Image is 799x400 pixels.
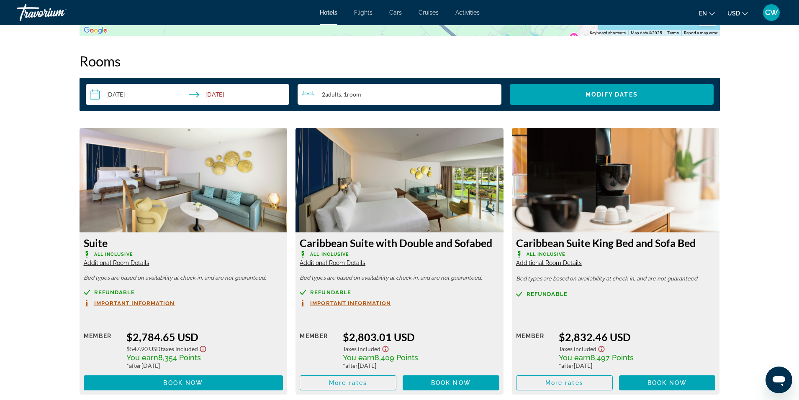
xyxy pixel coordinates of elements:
span: Book now [647,380,687,386]
span: after [345,362,358,369]
span: Room [347,91,361,98]
div: Member [84,331,120,369]
button: Show Taxes and Fees disclaimer [596,343,606,353]
span: 8,354 Points [158,353,201,362]
span: 8,409 Points [375,353,418,362]
button: Show Taxes and Fees disclaimer [198,343,208,353]
span: All Inclusive [310,252,349,257]
span: Additional Room Details [300,260,365,266]
img: Caribbean Suite with Double and Sofabed [295,128,504,232]
span: You earn [559,353,591,362]
span: after [129,362,141,369]
span: More rates [329,380,367,386]
a: Cars [389,9,402,16]
a: Activities [455,9,480,16]
img: Suite [80,128,288,232]
span: , 1 [341,91,361,98]
button: User Menu [760,4,782,21]
span: Book now [163,380,203,386]
div: * [DATE] [126,362,283,369]
button: Travelers: 2 adults, 0 children [298,84,501,105]
a: Flights [354,9,373,16]
span: Important Information [310,301,391,306]
span: Book now [431,380,471,386]
span: More rates [545,380,583,386]
h2: Rooms [80,53,720,69]
span: 8,497 Points [591,353,634,362]
p: Bed types are based on availability at check-in, and are not guaranteed. [516,276,716,282]
button: Important Information [84,300,175,307]
h3: Caribbean Suite King Bed and Sofa Bed [516,237,716,249]
p: Bed types are based on availability at check-in, and are not guaranteed. [84,275,283,281]
button: Book now [84,375,283,390]
span: Taxes included [559,345,596,352]
button: Select check in and out date [86,84,290,105]
button: Change currency [727,7,748,19]
button: Book now [403,375,499,390]
div: $2,784.65 USD [126,331,283,343]
a: Cruises [419,9,439,16]
span: Refundable [94,290,135,295]
span: Additional Room Details [84,260,149,266]
span: en [699,10,707,17]
a: Travorium [17,2,100,23]
span: You earn [343,353,375,362]
div: Member [300,331,336,369]
h3: Caribbean Suite with Double and Sofabed [300,237,499,249]
a: Refundable [300,289,499,296]
span: after [561,362,574,369]
button: Show Taxes and Fees disclaimer [380,343,391,353]
span: 2 [322,91,341,98]
div: $2,832.46 USD [559,331,715,343]
a: Report a map error [684,31,717,35]
div: * [DATE] [559,362,715,369]
button: Keyboard shortcuts [590,30,626,36]
img: Caribbean Suite King Bed and Sofa Bed [512,128,720,232]
div: Search widget [86,84,714,105]
button: Modify Dates [510,84,714,105]
a: Refundable [84,289,283,296]
a: Hotels [320,9,337,16]
div: * [DATE] [343,362,499,369]
button: Change language [699,7,715,19]
p: Bed types are based on availability at check-in, and are not guaranteed. [300,275,499,281]
span: Important Information [94,301,175,306]
button: More rates [516,375,613,390]
div: Member [516,331,552,369]
span: Refundable [310,290,351,295]
button: More rates [300,375,396,390]
span: All Inclusive [94,252,133,257]
span: Modify Dates [586,91,638,98]
a: Refundable [516,291,716,297]
img: Google [82,25,109,36]
div: $2,803.01 USD [343,331,499,343]
span: CW [765,8,778,17]
span: Additional Room Details [516,260,582,266]
span: All Inclusive [527,252,565,257]
span: Map data ©2025 [631,31,662,35]
span: Adults [325,91,341,98]
span: Refundable [527,291,568,297]
iframe: Button to launch messaging window [766,367,792,393]
a: Open this area in Google Maps (opens a new window) [82,25,109,36]
button: Book now [619,375,716,390]
span: $547.90 USD [126,345,161,352]
h3: Suite [84,237,283,249]
span: You earn [126,353,158,362]
span: USD [727,10,740,17]
a: Terms (opens in new tab) [667,31,679,35]
span: Taxes included [161,345,198,352]
span: Taxes included [343,345,380,352]
button: Important Information [300,300,391,307]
